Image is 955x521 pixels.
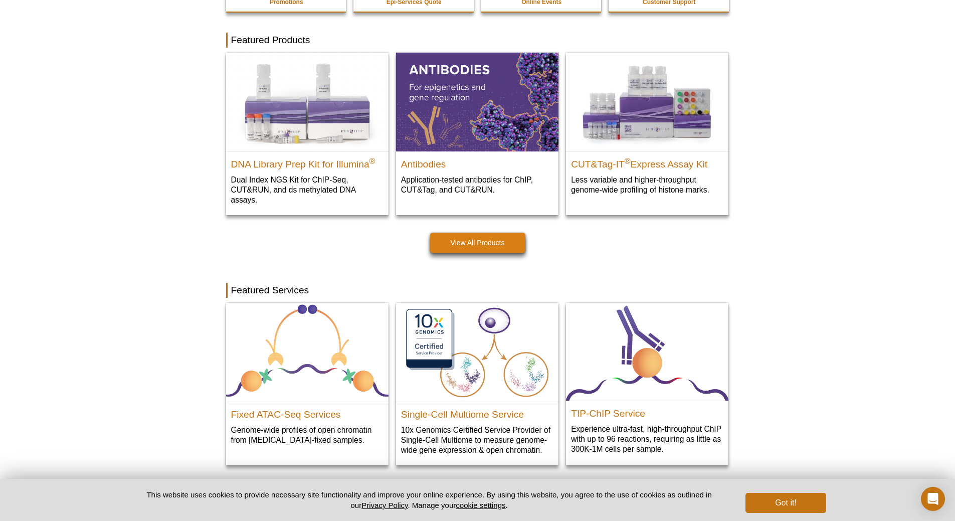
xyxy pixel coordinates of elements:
p: This website uses cookies to provide necessary site functionality and improve your online experie... [129,489,729,510]
h2: Antibodies [401,154,553,169]
img: All Antibodies [396,53,558,151]
h2: DNA Library Prep Kit for Illumina [231,154,384,169]
h2: TIP-ChIP Service [571,404,723,419]
h2: Single-Cell Multiome Service [401,405,553,420]
sup: ® [369,156,375,165]
p: Application-tested antibodies for ChIP, CUT&Tag, and CUT&RUN. [401,175,553,195]
p: 10x Genomics Certified Service Provider of Single-Cell Multiome to measure genome-wide gene expre... [401,425,553,455]
a: DNA Library Prep Kit for Illumina DNA Library Prep Kit for Illumina® Dual Index NGS Kit for ChIP-... [226,53,389,215]
button: Got it! [745,493,826,513]
a: Fixed ATAC-Seq Services Fixed ATAC-Seq Services Genome-wide profiles of open chromatin from [MEDI... [226,303,389,456]
img: Fixed ATAC-Seq Services [226,303,389,402]
a: View All Products [430,233,525,253]
img: TIP-ChIP Service [566,303,728,401]
p: Less variable and higher-throughput genome-wide profiling of histone marks​. [571,175,723,195]
a: CUT&Tag-IT® Express Assay Kit CUT&Tag-IT®Express Assay Kit Less variable and higher-throughput ge... [566,53,728,205]
p: Experience ultra-fast, high-throughput ChIP with up to 96 reactions, requiring as little as 300K-... [571,424,723,454]
h2: CUT&Tag-IT Express Assay Kit [571,154,723,169]
h2: Featured Products [226,33,729,48]
a: Privacy Policy [361,501,408,509]
h2: Fixed ATAC-Seq Services [231,405,384,420]
a: TIP-ChIP Service TIP-ChIP Service Experience ultra-fast, high-throughput ChIP with up to 96 react... [566,303,728,465]
img: CUT&Tag-IT® Express Assay Kit [566,53,728,151]
a: All Antibodies Antibodies Application-tested antibodies for ChIP, CUT&Tag, and CUT&RUN. [396,53,558,205]
p: Genome-wide profiles of open chromatin from [MEDICAL_DATA]-fixed samples. [231,425,384,445]
div: Open Intercom Messenger [921,487,945,511]
p: Dual Index NGS Kit for ChIP-Seq, CUT&RUN, and ds methylated DNA assays. [231,175,384,205]
img: DNA Library Prep Kit for Illumina [226,53,389,151]
a: Single-Cell Multiome Servicee Single-Cell Multiome Service 10x Genomics Certified Service Provide... [396,303,558,466]
img: Single-Cell Multiome Servicee [396,303,558,402]
button: cookie settings [456,501,505,509]
sup: ® [625,156,631,165]
h2: Featured Services [226,283,729,298]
